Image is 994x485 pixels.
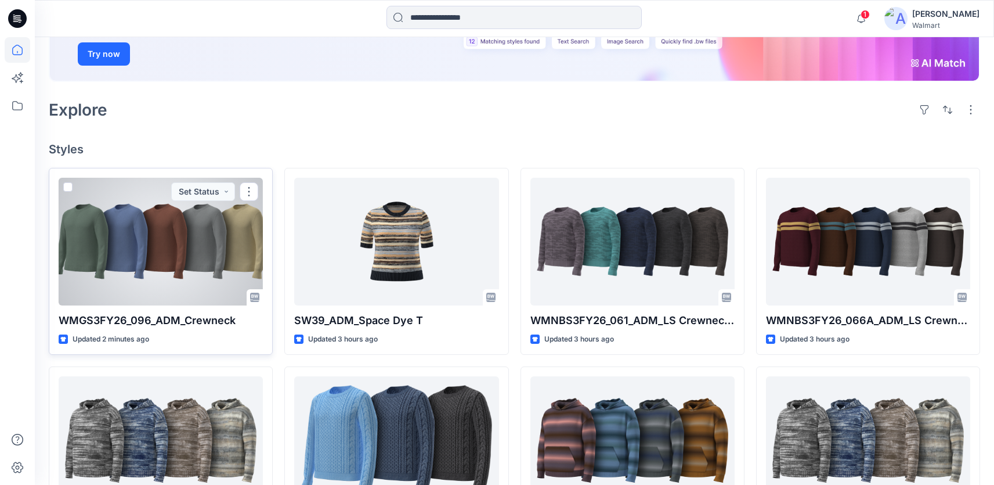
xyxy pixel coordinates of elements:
[780,333,850,346] p: Updated 3 hours ago
[78,42,130,66] button: Try now
[49,142,980,156] h4: Styles
[530,312,735,329] p: WMNBS3FY26_061_ADM_LS Crewneck copy
[294,312,498,329] p: SW39_ADM_Space Dye T
[912,21,979,30] div: Walmart
[59,178,263,306] a: WMGS3FY26_096_ADM_Crewneck
[766,312,970,329] p: WMNBS3FY26_066A_ADM_LS Crewneck copy
[530,178,735,306] a: WMNBS3FY26_061_ADM_LS Crewneck copy
[49,100,107,119] h2: Explore
[861,10,870,19] span: 1
[544,333,614,346] p: Updated 3 hours ago
[59,312,263,329] p: WMGS3FY26_096_ADM_Crewneck
[766,178,970,306] a: WMNBS3FY26_066A_ADM_LS Crewneck copy
[308,333,378,346] p: Updated 3 hours ago
[294,178,498,306] a: SW39_ADM_Space Dye T
[912,7,979,21] div: [PERSON_NAME]
[73,333,149,346] p: Updated 2 minutes ago
[884,7,908,30] img: avatar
